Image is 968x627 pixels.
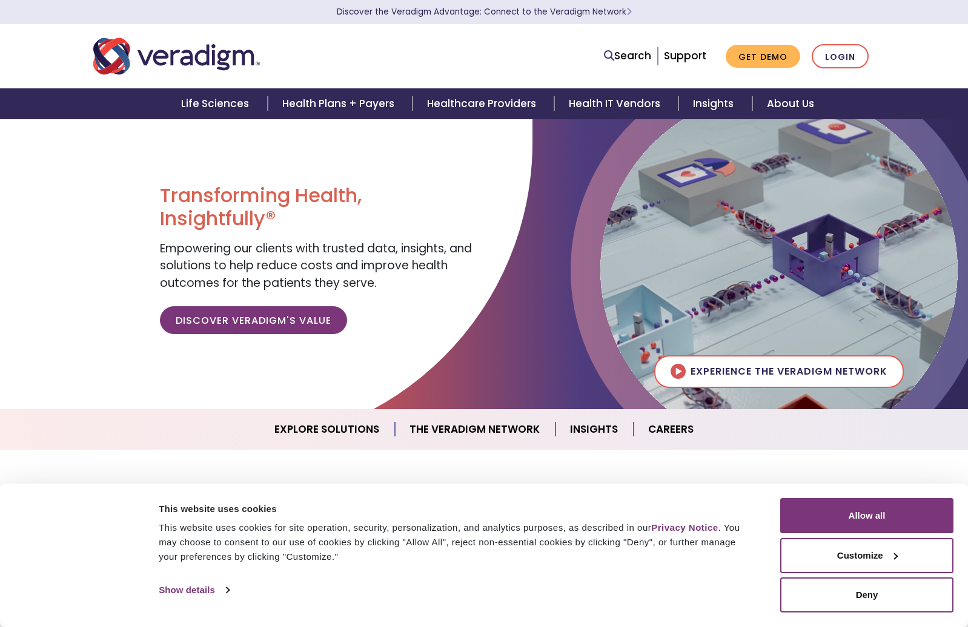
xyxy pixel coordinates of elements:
[160,240,472,291] span: Empowering our clients with trusted data, insights, and solutions to help reduce costs and improv...
[93,36,260,76] img: Veradigm logo
[337,6,632,18] a: Discover the Veradigm Advantage: Connect to the Veradigm NetworkLearn More
[726,45,800,68] a: Get Demo
[554,88,678,119] a: Health IT Vendors
[780,538,953,573] button: Customize
[651,522,718,533] a: Privacy Notice
[664,48,706,63] a: Support
[678,88,752,119] a: Insights
[555,414,634,445] a: Insights
[780,577,953,612] button: Deny
[413,88,554,119] a: Healthcare Providers
[626,6,632,18] span: Learn More
[159,502,753,516] div: This website uses cookies
[395,414,555,445] a: The Veradigm Network
[260,414,395,445] a: Explore Solutions
[634,414,708,445] a: Careers
[268,88,413,119] a: Health Plans + Payers
[159,581,229,599] a: Show details
[167,88,267,119] a: Life Sciences
[604,48,651,64] a: Search
[159,520,753,564] div: This website uses cookies for site operation, security, personalization, and analytics purposes, ...
[752,88,829,119] a: About Us
[160,184,475,231] h1: Transforming Health, Insightfully®
[780,498,953,533] button: Allow all
[812,44,869,69] a: Login
[160,306,347,334] a: Discover Veradigm's Value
